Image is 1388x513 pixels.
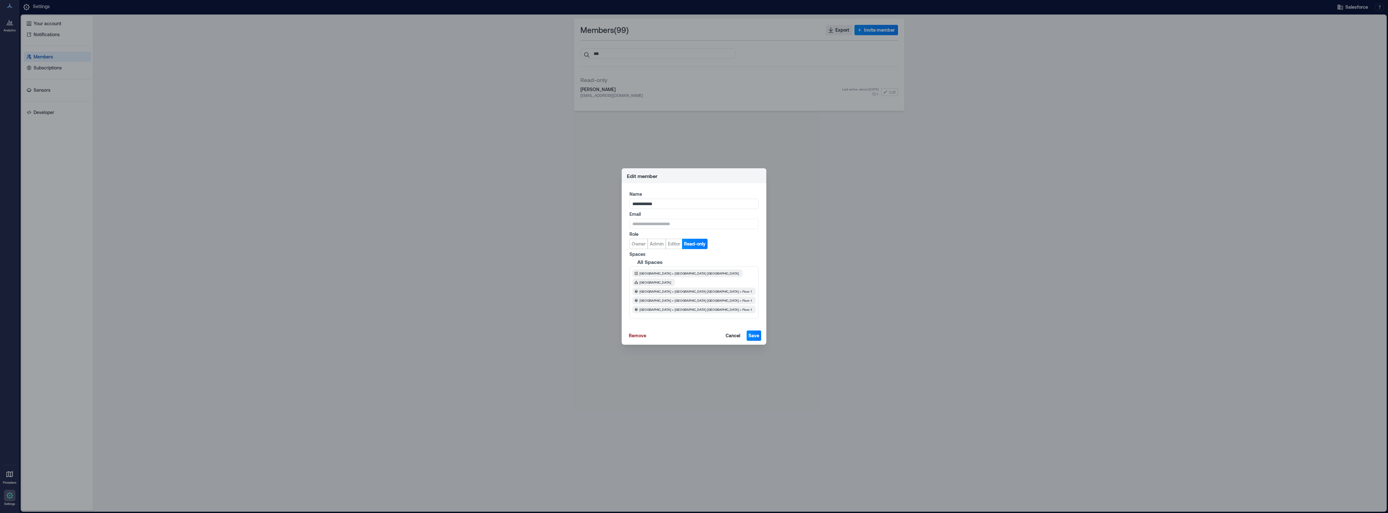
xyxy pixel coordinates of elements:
label: Email [629,211,757,217]
span: [GEOGRAPHIC_DATA] > [GEOGRAPHIC_DATA] [GEOGRAPHIC_DATA] > Floor 5 [639,289,752,294]
label: Name [629,191,757,197]
span: Owner [632,241,646,247]
button: Save [747,330,761,341]
span: Admin [650,241,664,247]
button: Admin [648,239,666,249]
button: Read-only [682,239,708,249]
header: Edit member [622,168,766,183]
label: Role [629,231,757,237]
button: Remove [627,330,648,341]
span: [GEOGRAPHIC_DATA] > [GEOGRAPHIC_DATA] [GEOGRAPHIC_DATA] [639,271,739,276]
span: All Spaces [637,259,663,265]
span: Editor [668,241,680,247]
label: Spaces [629,251,757,257]
button: Owner [629,239,648,249]
span: Remove [629,332,646,339]
span: [GEOGRAPHIC_DATA] > [GEOGRAPHIC_DATA] [GEOGRAPHIC_DATA] > Floor 60 - SIC [639,298,752,303]
span: [GEOGRAPHIC_DATA] [639,280,671,285]
span: [GEOGRAPHIC_DATA] > [GEOGRAPHIC_DATA] [GEOGRAPHIC_DATA] > Floor 61 - Ohana Floor [639,307,752,312]
button: Cancel [724,330,742,341]
span: Save [749,332,759,339]
button: Editor [666,239,682,249]
span: Read-only [684,241,706,247]
span: Cancel [726,332,740,339]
